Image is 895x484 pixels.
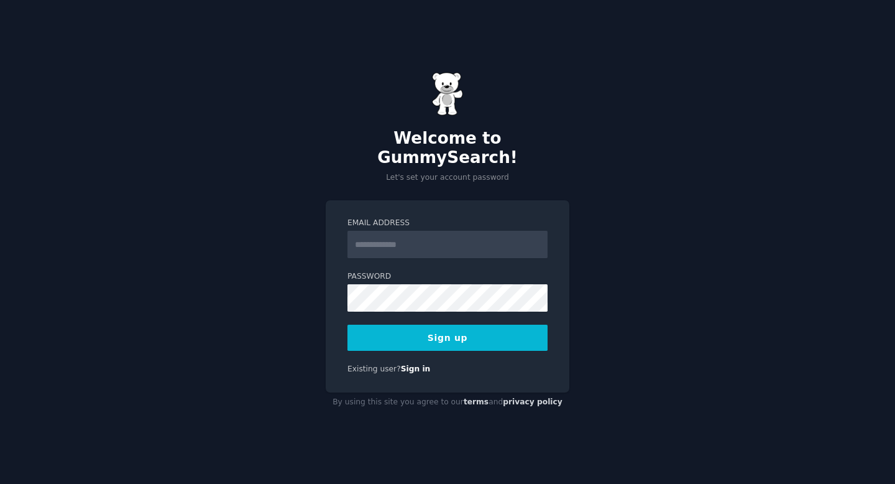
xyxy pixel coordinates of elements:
div: By using this site you agree to our and [326,393,569,412]
label: Email Address [347,218,548,229]
a: Sign in [401,365,431,373]
img: Gummy Bear [432,72,463,116]
span: Existing user? [347,365,401,373]
button: Sign up [347,325,548,351]
h2: Welcome to GummySearch! [326,129,569,168]
a: terms [464,398,489,406]
label: Password [347,271,548,282]
p: Let's set your account password [326,172,569,184]
a: privacy policy [503,398,562,406]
